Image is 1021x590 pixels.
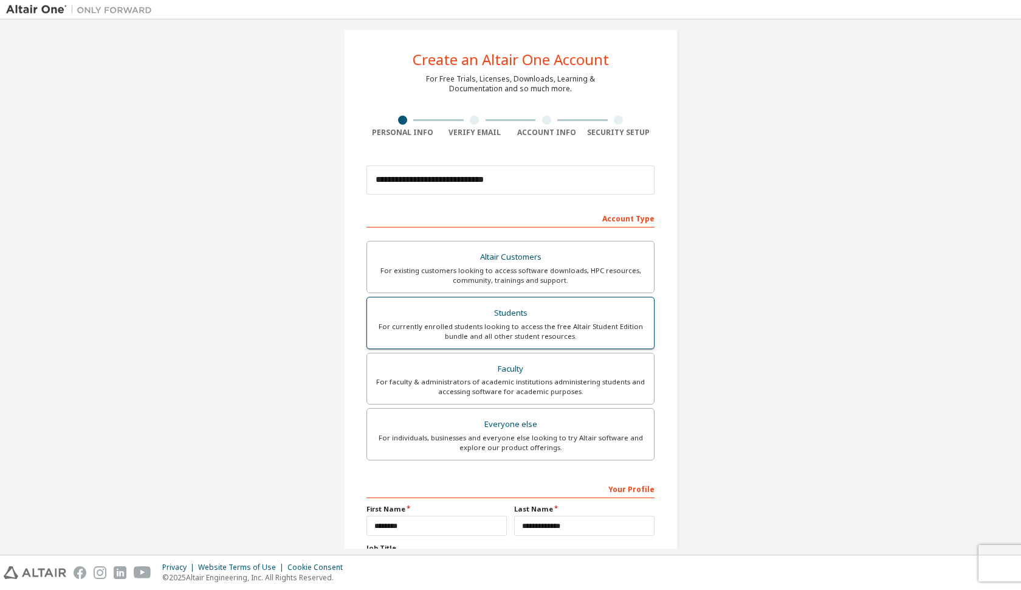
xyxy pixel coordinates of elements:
div: For Free Trials, Licenses, Downloads, Learning & Documentation and so much more. [426,74,595,94]
div: Students [374,305,647,322]
label: First Name [366,504,507,514]
p: © 2025 Altair Engineering, Inc. All Rights Reserved. [162,572,350,583]
img: linkedin.svg [114,566,126,579]
img: instagram.svg [94,566,106,579]
div: Account Info [510,128,583,137]
div: Faculty [374,361,647,378]
div: Create an Altair One Account [413,52,609,67]
label: Job Title [366,543,655,553]
div: Your Profile [366,479,655,498]
img: altair_logo.svg [4,566,66,579]
label: Last Name [514,504,655,514]
img: Altair One [6,4,158,16]
div: For individuals, businesses and everyone else looking to try Altair software and explore our prod... [374,433,647,453]
div: Cookie Consent [287,563,350,572]
div: Privacy [162,563,198,572]
div: Personal Info [366,128,439,137]
div: For faculty & administrators of academic institutions administering students and accessing softwa... [374,377,647,397]
div: Security Setup [583,128,655,137]
div: For currently enrolled students looking to access the free Altair Student Edition bundle and all ... [374,322,647,341]
div: Verify Email [439,128,511,137]
div: Account Type [366,208,655,227]
img: youtube.svg [134,566,151,579]
div: Website Terms of Use [198,563,287,572]
div: For existing customers looking to access software downloads, HPC resources, community, trainings ... [374,266,647,285]
img: facebook.svg [74,566,86,579]
div: Altair Customers [374,249,647,266]
div: Everyone else [374,416,647,433]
